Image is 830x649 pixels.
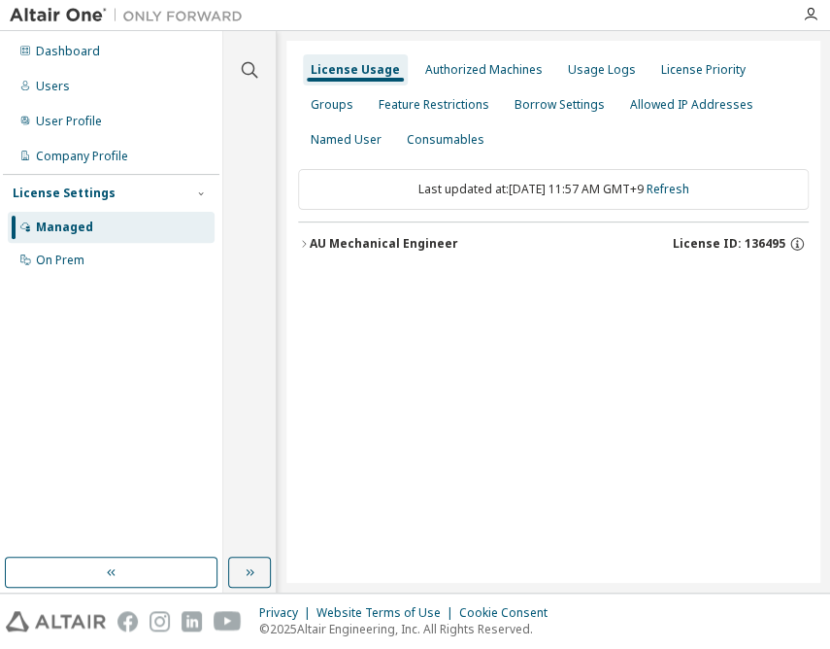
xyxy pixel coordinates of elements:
div: User Profile [36,114,102,129]
div: AU Mechanical Engineer [310,236,458,252]
span: License ID: 136495 [673,236,785,252]
div: Managed [36,220,93,235]
img: youtube.svg [214,611,242,632]
div: Company Profile [36,149,128,164]
div: On Prem [36,253,84,268]
div: Groups [311,97,353,113]
div: Website Terms of Use [316,605,459,621]
div: Dashboard [36,44,100,59]
div: Named User [311,132,382,148]
img: facebook.svg [117,611,138,632]
div: Cookie Consent [459,605,559,621]
div: Feature Restrictions [379,97,489,113]
button: AU Mechanical EngineerLicense ID: 136495 [298,222,809,265]
p: © 2025 Altair Engineering, Inc. All Rights Reserved. [259,621,559,637]
div: Consumables [407,132,484,148]
div: Users [36,79,70,94]
img: Altair One [10,6,252,25]
img: instagram.svg [149,611,170,632]
div: Last updated at: [DATE] 11:57 AM GMT+9 [298,169,809,210]
img: altair_logo.svg [6,611,106,632]
div: License Usage [311,62,400,78]
div: Authorized Machines [425,62,543,78]
img: linkedin.svg [182,611,202,632]
a: Refresh [647,181,689,197]
div: Allowed IP Addresses [630,97,753,113]
div: License Priority [661,62,746,78]
div: Usage Logs [568,62,636,78]
div: Borrow Settings [515,97,605,113]
div: License Settings [13,186,116,201]
div: Privacy [259,605,316,621]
